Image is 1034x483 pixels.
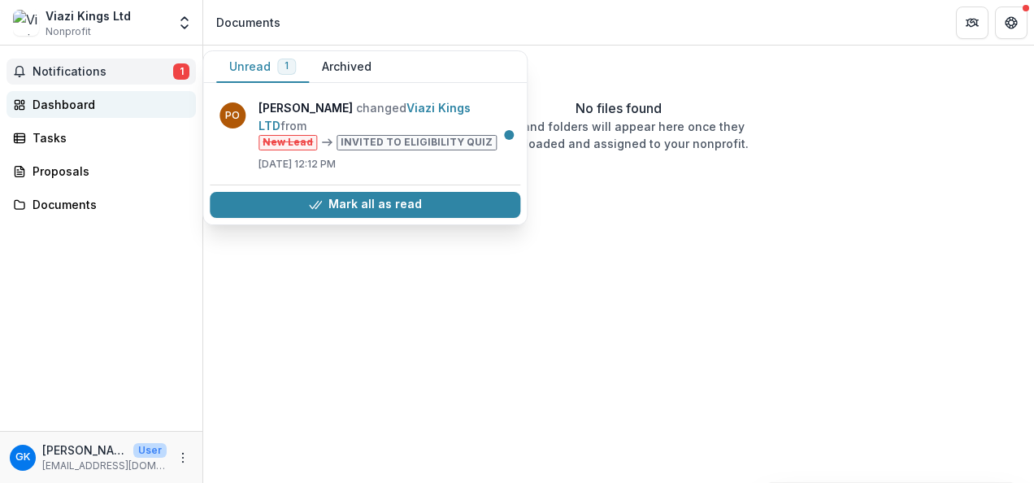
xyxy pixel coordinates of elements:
button: Mark all as read [210,192,520,218]
p: No files found [576,98,662,118]
a: Dashboard [7,91,196,118]
img: Viazi Kings Ltd [13,10,39,36]
p: Files and folders will appear here once they are uploaded and assigned to your nonprofit. [489,118,749,152]
button: Open entity switcher [173,7,196,39]
div: Documents [33,196,183,213]
p: [PERSON_NAME] [42,442,127,459]
button: Partners [956,7,988,39]
button: Archived [309,51,384,83]
div: Viazi Kings Ltd [46,7,131,24]
a: Tasks [7,124,196,151]
p: [EMAIL_ADDRESS][DOMAIN_NAME] [42,459,167,473]
button: More [173,448,193,468]
div: Gladys Kahindo [15,452,30,463]
button: Unread [216,51,309,83]
span: 1 [285,60,289,72]
a: Documents [7,191,196,218]
div: Proposals [33,163,183,180]
span: 1 [173,63,189,80]
button: Notifications1 [7,59,196,85]
span: Notifications [33,65,173,79]
div: Documents [216,14,280,31]
p: User [133,443,167,458]
span: Nonprofit [46,24,91,39]
nav: breadcrumb [210,11,287,34]
div: Tasks [33,129,183,146]
button: Get Help [995,7,1027,39]
a: Proposals [7,158,196,185]
div: Dashboard [33,96,183,113]
p: changed from [258,99,510,150]
a: Viazi Kings LTD [258,101,471,133]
